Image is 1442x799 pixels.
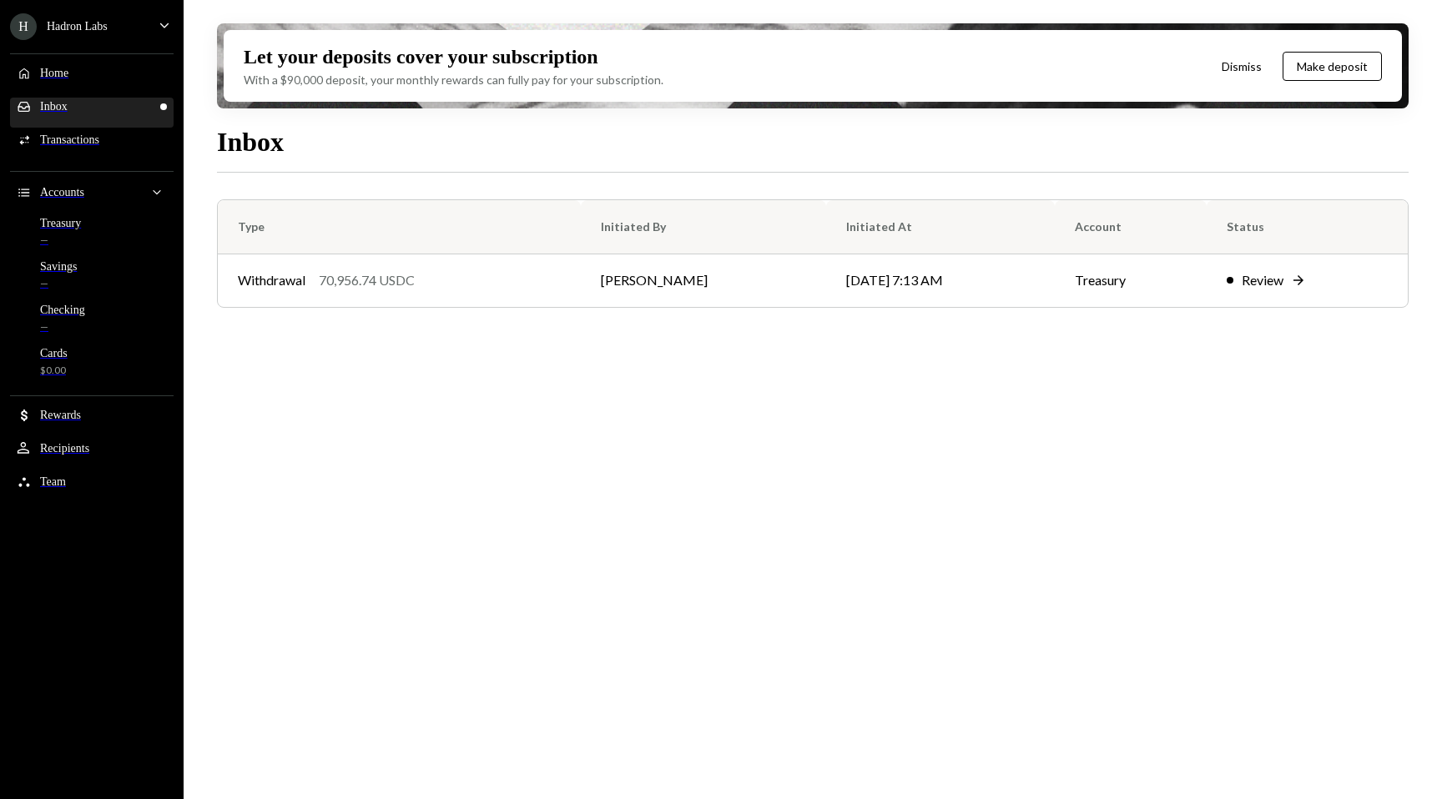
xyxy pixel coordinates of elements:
a: Accounts [10,182,174,212]
a: Cards$0.00 [10,345,174,385]
div: — [40,277,77,291]
td: Treasury [1055,254,1207,307]
div: With a $90,000 deposit, your monthly rewards can fully pay for your subscription. [244,71,663,88]
th: Initiated At [826,200,1055,254]
div: Checking [40,304,85,317]
th: Type [218,200,581,254]
a: Recipients [10,440,174,470]
button: Make deposit [1283,52,1382,81]
div: Cards [40,347,68,360]
a: Team [10,473,174,503]
td: [DATE] 7:13 AM [826,254,1055,307]
a: Savings— [10,259,174,299]
div: Recipients [40,442,89,455]
a: Inbox [10,98,174,128]
a: Home [10,64,174,94]
div: Team [40,475,66,489]
a: Checking— [10,302,174,342]
div: Review [1242,270,1283,290]
a: Rewards [10,406,174,436]
div: 70,956.74 USDC [319,270,415,290]
a: Treasury— [10,215,174,255]
div: Let your deposits cover your subscription [244,43,598,71]
div: Accounts [40,186,84,199]
button: Dismiss [1201,47,1283,86]
th: Account [1055,200,1207,254]
div: H [10,13,37,40]
div: Transactions [40,133,99,147]
td: [PERSON_NAME] [581,254,826,307]
div: Inbox [40,100,68,113]
div: — [40,234,81,248]
div: Treasury [40,217,81,230]
th: Initiated By [581,200,826,254]
div: Hadron Labs [47,20,108,33]
div: Home [40,67,68,80]
div: $0.00 [40,364,68,378]
th: Status [1207,200,1408,254]
div: — [40,320,85,334]
div: Savings [40,260,77,274]
div: Rewards [40,409,81,422]
a: Transactions [10,131,174,161]
h1: Inbox [217,125,284,158]
div: Withdrawal [238,270,305,290]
